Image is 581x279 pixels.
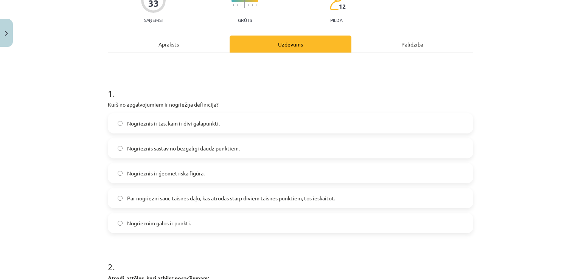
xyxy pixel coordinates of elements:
[339,3,346,10] span: 12
[330,17,342,23] p: pilda
[256,4,256,6] img: icon-short-line-57e1e144782c952c97e751825c79c345078a6d821885a25fce030b3d8c18986b.svg
[127,119,220,127] span: Nogrieznis ir tas, kam ir divi galapunkti.
[127,169,205,177] span: Nogrieznis ir ģeometriska figūra.
[118,221,123,226] input: Nogrieznim galos ir punkti.
[108,101,473,108] p: Kurš no apgalvojumiem ir nogriežņa definīcija?
[238,17,252,23] p: Grūts
[248,4,249,6] img: icon-short-line-57e1e144782c952c97e751825c79c345078a6d821885a25fce030b3d8c18986b.svg
[127,219,191,227] span: Nogrieznim galos ir punkti.
[237,4,238,6] img: icon-short-line-57e1e144782c952c97e751825c79c345078a6d821885a25fce030b3d8c18986b.svg
[127,194,335,202] span: Par nogriezni sauc taisnes daļu, kas atrodas starp diviem taisnes punktiem, tos ieskaitot.
[252,4,253,6] img: icon-short-line-57e1e144782c952c97e751825c79c345078a6d821885a25fce030b3d8c18986b.svg
[118,171,123,176] input: Nogrieznis ir ģeometriska figūra.
[141,17,166,23] p: Saņemsi
[230,36,351,53] div: Uzdevums
[118,146,123,151] input: Nogrieznis sastāv no bezgalīgi daudz punktiem.
[127,144,240,152] span: Nogrieznis sastāv no bezgalīgi daudz punktiem.
[108,36,230,53] div: Apraksts
[5,31,8,36] img: icon-close-lesson-0947bae3869378f0d4975bcd49f059093ad1ed9edebbc8119c70593378902aed.svg
[351,36,473,53] div: Palīdzība
[233,4,234,6] img: icon-short-line-57e1e144782c952c97e751825c79c345078a6d821885a25fce030b3d8c18986b.svg
[118,196,123,201] input: Par nogriezni sauc taisnes daļu, kas atrodas starp diviem taisnes punktiem, tos ieskaitot.
[108,75,473,98] h1: 1 .
[118,121,123,126] input: Nogrieznis ir tas, kam ir divi galapunkti.
[108,248,473,272] h1: 2 .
